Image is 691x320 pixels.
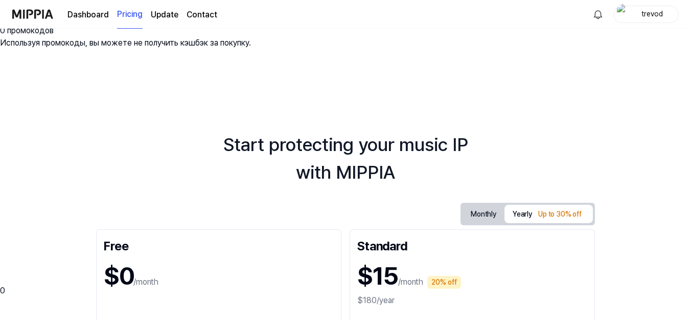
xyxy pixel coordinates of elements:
div: 20% off [427,276,461,289]
h1: $15 [357,258,398,294]
img: 알림 [592,8,604,20]
a: Pricing [117,1,143,29]
div: Up to 30% off [535,207,585,222]
button: Monthly [463,205,504,224]
a: Contact [187,9,217,21]
button: profiletrevod [613,6,679,23]
h1: $0 [104,258,133,294]
a: Dashboard [67,9,109,21]
p: /month [133,276,158,288]
div: Standard [357,237,587,253]
div: trevod [632,8,672,19]
button: Yearly [504,205,593,223]
p: /month [398,276,423,288]
div: Free [104,237,334,253]
img: profile [617,4,629,25]
a: Update [151,9,178,21]
div: $180/year [357,294,587,307]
